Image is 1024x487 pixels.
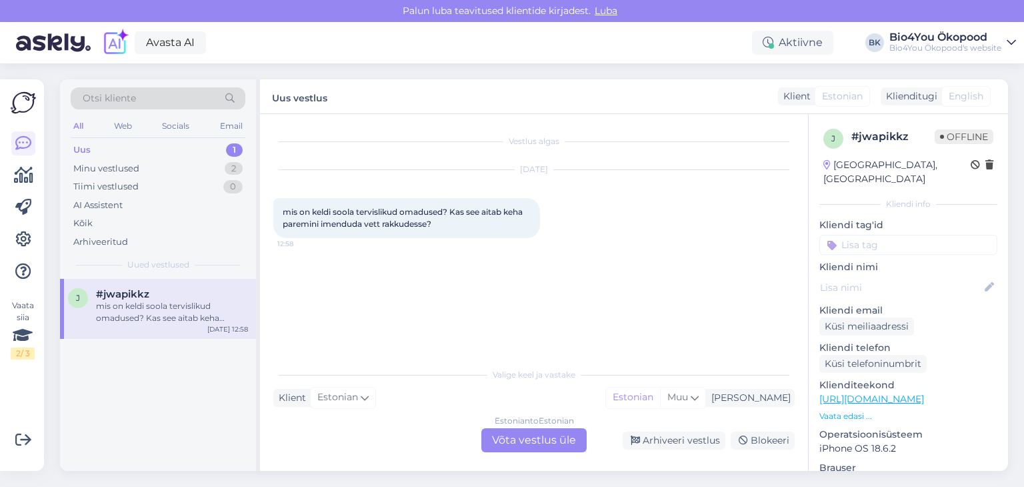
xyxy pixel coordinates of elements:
[820,280,982,295] input: Lisa nimi
[273,391,306,405] div: Klient
[706,391,791,405] div: [PERSON_NAME]
[819,355,927,373] div: Küsi telefoninumbrit
[11,348,35,360] div: 2 / 3
[935,129,993,144] span: Offline
[223,180,243,193] div: 0
[591,5,621,17] span: Luba
[819,318,914,336] div: Küsi meiliaadressi
[819,393,924,405] a: [URL][DOMAIN_NAME]
[273,135,795,147] div: Vestlus algas
[159,117,192,135] div: Socials
[11,90,36,115] img: Askly Logo
[73,235,128,249] div: Arhiveeritud
[226,143,243,157] div: 1
[822,89,863,103] span: Estonian
[881,89,937,103] div: Klienditugi
[819,442,997,456] p: iPhone OS 18.6.2
[273,163,795,175] div: [DATE]
[865,33,884,52] div: BK
[73,199,123,212] div: AI Assistent
[273,369,795,381] div: Valige keel ja vastake
[217,117,245,135] div: Email
[778,89,811,103] div: Klient
[819,218,997,232] p: Kliendi tag'id
[71,117,86,135] div: All
[495,415,574,427] div: Estonian to Estonian
[819,198,997,210] div: Kliendi info
[76,293,80,303] span: j
[272,87,327,105] label: Uus vestlus
[317,390,358,405] span: Estonian
[73,217,93,230] div: Kõik
[225,162,243,175] div: 2
[83,91,136,105] span: Otsi kliente
[96,288,149,300] span: #jwapikkz
[819,410,997,422] p: Vaata edasi ...
[111,117,135,135] div: Web
[819,304,997,318] p: Kliendi email
[823,158,971,186] div: [GEOGRAPHIC_DATA], [GEOGRAPHIC_DATA]
[831,133,835,143] span: j
[889,43,1001,53] div: Bio4You Ökopood's website
[73,162,139,175] div: Minu vestlused
[949,89,983,103] span: English
[73,143,91,157] div: Uus
[819,378,997,392] p: Klienditeekond
[752,31,833,55] div: Aktiivne
[207,324,248,334] div: [DATE] 12:58
[96,300,248,324] div: mis on keldi soola tervislikud omadused? Kas see aitab keha paremini imenduda vett rakkudesse?
[819,428,997,442] p: Operatsioonisüsteem
[135,31,206,54] a: Avasta AI
[606,388,660,408] div: Estonian
[819,341,997,355] p: Kliendi telefon
[819,260,997,274] p: Kliendi nimi
[127,259,189,271] span: Uued vestlused
[819,235,997,255] input: Lisa tag
[667,391,688,403] span: Muu
[73,180,139,193] div: Tiimi vestlused
[819,461,997,475] p: Brauser
[101,29,129,57] img: explore-ai
[623,432,725,450] div: Arhiveeri vestlus
[731,432,795,450] div: Blokeeri
[851,129,935,145] div: # jwapikkz
[283,207,525,229] span: mis on keldi soola tervislikud omadused? Kas see aitab keha paremini imenduda vett rakkudesse?
[277,239,327,249] span: 12:58
[11,300,35,360] div: Vaata siia
[889,32,1001,43] div: Bio4You Ökopood
[889,32,1016,53] a: Bio4You ÖkopoodBio4You Ökopood's website
[481,428,587,452] div: Võta vestlus üle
